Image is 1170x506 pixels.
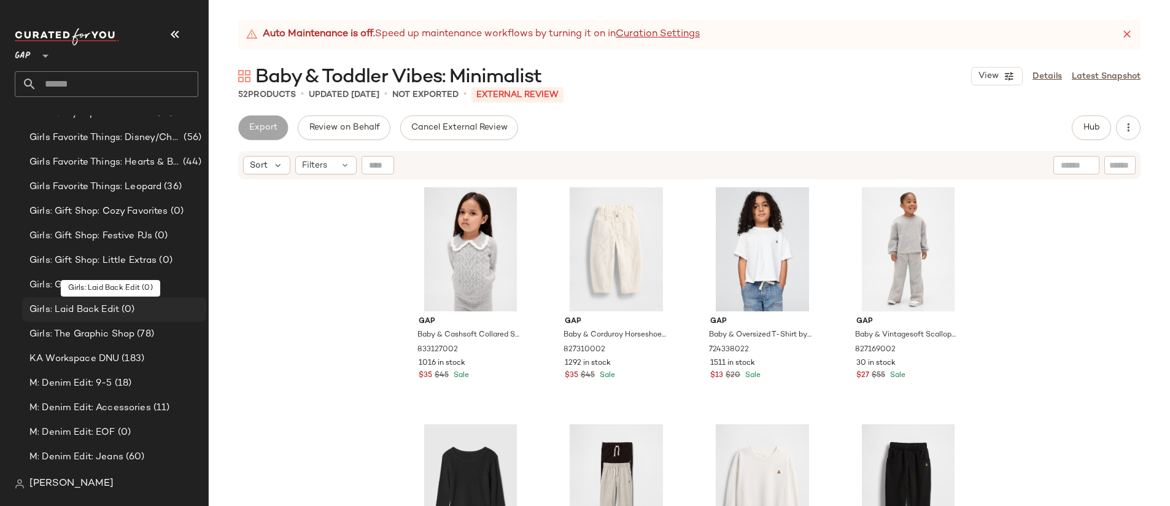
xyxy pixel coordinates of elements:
[134,327,154,341] span: (78)
[29,204,168,219] span: Girls: Gift Shop: Cozy Favorites
[971,67,1023,85] button: View
[302,159,327,172] span: Filters
[298,115,390,140] button: Review on Behalf
[872,370,885,381] span: $55
[29,254,157,268] span: Girls: Gift Shop: Little Extras
[29,278,144,292] span: Girls: Gift Shop: Top Picks
[29,131,181,145] span: Girls Favorite Things: Disney/Characters
[726,370,740,381] span: $20
[417,330,521,341] span: Baby & Cashsoft Collared Sweater by Gap [PERSON_NAME] Size 6-12 M
[238,88,296,101] div: Products
[709,330,813,341] span: Baby & Oversized T-Shirt by Gap New Off White Size 6-12 M
[856,316,960,327] span: Gap
[463,87,467,102] span: •
[392,88,459,101] p: Not Exported
[435,370,449,381] span: $45
[29,352,119,366] span: KA Workspace DNU
[308,123,379,133] span: Review on Behalf
[29,401,151,415] span: M: Denim Edit: Accessories
[301,87,304,102] span: •
[564,330,667,341] span: Baby & Corduroy Horseshoe Pants by Gap [PERSON_NAME] Size 6-12 M
[181,131,201,145] span: (56)
[417,344,458,356] span: 833127002
[157,254,172,268] span: (0)
[152,229,168,243] span: (0)
[555,187,678,311] img: cn60630769.jpg
[419,370,432,381] span: $35
[168,204,184,219] span: (0)
[743,372,761,379] span: Sale
[29,180,161,194] span: Girls Favorite Things: Leopard
[180,155,201,169] span: (44)
[29,477,114,491] span: [PERSON_NAME]
[250,159,268,172] span: Sort
[238,90,248,99] span: 52
[847,187,970,311] img: cn60213939.jpg
[29,155,180,169] span: Girls Favorite Things: Hearts & Bows
[471,87,564,103] p: External REVIEW
[29,450,123,464] span: M: Denim Edit: Jeans
[597,372,615,379] span: Sale
[581,370,595,381] span: $45
[710,370,723,381] span: $13
[119,303,134,317] span: (0)
[451,372,469,379] span: Sale
[419,358,465,369] span: 1016 in stock
[144,278,160,292] span: (0)
[856,370,869,381] span: $27
[29,376,112,391] span: M: Denim Edit: 9-5
[888,372,905,379] span: Sale
[238,70,250,82] img: svg%3e
[565,316,668,327] span: Gap
[564,344,605,356] span: 827310002
[616,27,700,42] a: Curation Settings
[119,352,144,366] span: (183)
[565,358,611,369] span: 1292 in stock
[15,479,25,489] img: svg%3e
[15,28,119,45] img: cfy_white_logo.C9jOOHJF.svg
[855,344,896,356] span: 827169002
[710,316,814,327] span: Gap
[709,344,749,356] span: 724338022
[710,358,755,369] span: 1511 in stock
[29,426,115,440] span: M: Denim Edit: EOF
[255,65,541,90] span: Baby & Toddler Vibes: Minimalist
[419,316,522,327] span: Gap
[112,376,132,391] span: (18)
[1083,123,1100,133] span: Hub
[29,303,119,317] span: Girls: Laid Back Edit
[409,187,532,311] img: cn60617231.jpg
[700,187,824,311] img: cn57300451.jpg
[411,123,508,133] span: Cancel External Review
[855,330,959,341] span: Baby & Vintagesoft Scalloped Sweat Set by Gap Light Grey Size 6-12 M
[1032,70,1062,83] a: Details
[384,87,387,102] span: •
[161,180,182,194] span: (36)
[1072,70,1141,83] a: Latest Snapshot
[246,27,700,42] div: Speed up maintenance workflows by turning it on in
[1072,115,1111,140] button: Hub
[115,426,131,440] span: (0)
[29,327,134,341] span: Girls: The Graphic Shop
[309,88,379,101] p: updated [DATE]
[565,370,578,381] span: $35
[29,229,152,243] span: Girls: Gift Shop: Festive PJs
[263,27,375,42] strong: Auto Maintenance is off.
[15,42,31,64] span: GAP
[151,401,170,415] span: (11)
[978,71,999,81] span: View
[123,450,145,464] span: (60)
[400,115,518,140] button: Cancel External Review
[856,358,896,369] span: 30 in stock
